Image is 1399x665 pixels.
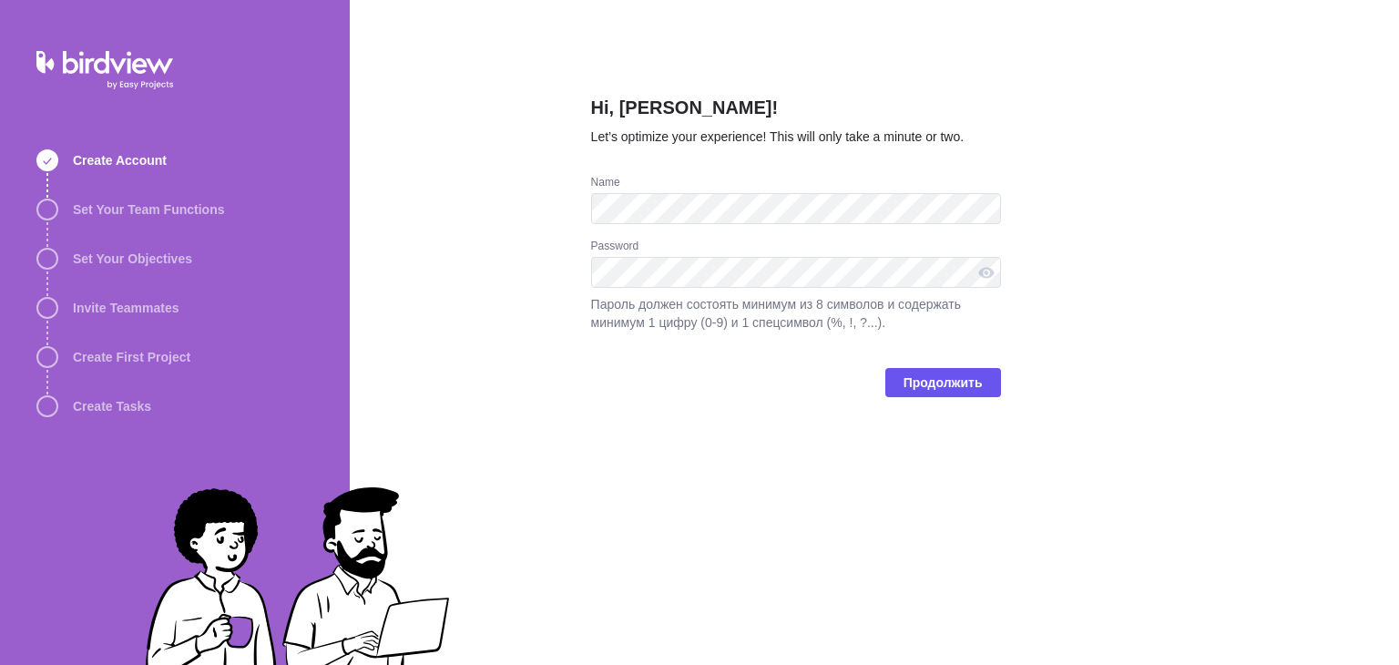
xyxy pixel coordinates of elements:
span: Set Your Objectives [73,250,192,268]
h2: Hi, [PERSON_NAME]! [591,95,1001,128]
span: Let’s optimize your experience! This will only take a minute or two. [591,129,965,144]
span: Create First Project [73,348,190,366]
span: Пароль должен состоять минимум из 8 символов и содержать минимум 1 цифру (0-9) и 1 спецсимвол (%,... [591,295,1001,332]
span: Продолжить [904,372,983,394]
span: Create Account [73,151,167,169]
div: Name [591,175,1001,193]
span: Продолжить [885,368,1001,397]
span: Create Tasks [73,397,151,415]
span: Invite Teammates [73,299,179,317]
div: Password [591,239,1001,257]
span: Set Your Team Functions [73,200,224,219]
